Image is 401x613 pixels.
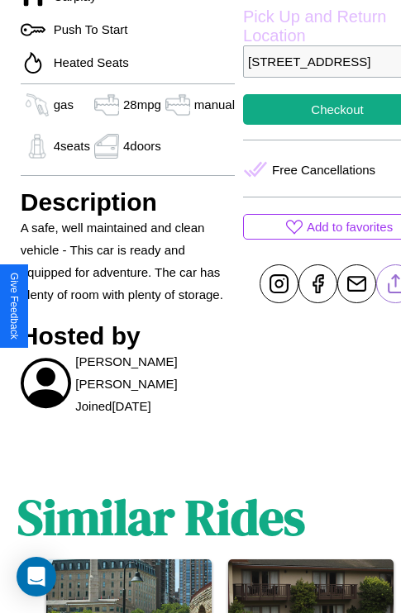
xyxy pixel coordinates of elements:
img: gas [161,93,194,117]
p: 4 seats [54,135,90,157]
p: manual [194,93,235,116]
p: [PERSON_NAME] [PERSON_NAME] [75,350,235,395]
p: A safe, well maintained and clean vehicle - This car is ready and equipped for adventure. The car... [21,216,235,306]
p: Add to favorites [307,216,393,238]
img: gas [90,93,123,117]
h1: Similar Rides [17,483,305,551]
p: 28 mpg [123,93,161,116]
img: gas [21,134,54,159]
p: gas [54,93,74,116]
p: Push To Start [45,18,128,40]
p: Free Cancellations [272,159,375,181]
h3: Description [21,188,235,216]
p: 4 doors [123,135,161,157]
div: Give Feedback [8,273,20,340]
div: Open Intercom Messenger [17,557,56,596]
img: gas [21,93,54,117]
h3: Hosted by [21,322,235,350]
p: Heated Seats [45,51,129,74]
p: Joined [DATE] [75,395,150,417]
img: gas [90,134,123,159]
